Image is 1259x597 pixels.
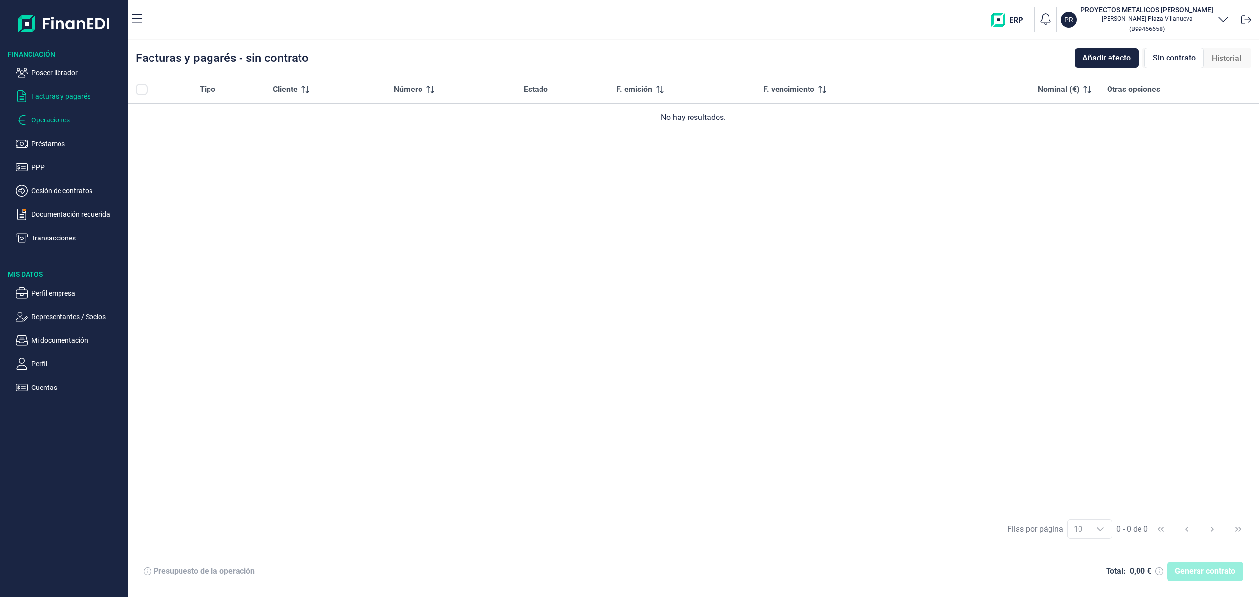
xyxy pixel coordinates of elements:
[16,232,124,244] button: Transacciones
[16,90,124,102] button: Facturas y pagarés
[16,382,124,393] button: Cuentas
[616,84,652,95] span: F. emisión
[524,84,548,95] span: Estado
[31,138,124,149] p: Préstamos
[1227,517,1250,541] button: Last Page
[16,138,124,149] button: Préstamos
[31,358,124,370] p: Perfil
[16,334,124,346] button: Mi documentación
[1106,567,1126,576] div: Total:
[16,161,124,173] button: PPP
[1212,53,1241,64] span: Historial
[1204,49,1249,68] div: Historial
[1175,517,1199,541] button: Previous Page
[1129,25,1165,32] small: Copiar cif
[31,67,124,79] p: Poseer librador
[1075,48,1139,68] button: Añadir efecto
[1153,52,1196,64] span: Sin contrato
[31,114,124,126] p: Operaciones
[1116,525,1148,533] span: 0 - 0 de 0
[31,311,124,323] p: Representantes / Socios
[1061,5,1229,34] button: PRPROYECTOS METALICOS [PERSON_NAME][PERSON_NAME] Plaza Villanueva(B99466658)
[31,161,124,173] p: PPP
[31,334,124,346] p: Mi documentación
[1144,48,1204,68] div: Sin contrato
[273,84,298,95] span: Cliente
[1080,5,1213,15] h3: PROYECTOS METALICOS [PERSON_NAME]
[1082,52,1131,64] span: Añadir efecto
[16,287,124,299] button: Perfil empresa
[136,84,148,95] div: All items unselected
[394,84,422,95] span: Número
[1200,517,1224,541] button: Next Page
[763,84,814,95] span: F. vencimiento
[136,112,1251,123] div: No hay resultados.
[31,232,124,244] p: Transacciones
[18,8,110,39] img: Logo de aplicación
[1149,517,1172,541] button: First Page
[31,209,124,220] p: Documentación requerida
[1064,15,1073,25] p: PR
[16,311,124,323] button: Representantes / Socios
[1130,567,1151,576] div: 0,00 €
[1107,84,1160,95] span: Otras opciones
[16,209,124,220] button: Documentación requerida
[16,114,124,126] button: Operaciones
[136,52,309,64] div: Facturas y pagarés - sin contrato
[1007,523,1063,535] div: Filas por página
[1088,520,1112,538] div: Choose
[16,67,124,79] button: Poseer librador
[1080,15,1213,23] p: [PERSON_NAME] Plaza Villanueva
[31,185,124,197] p: Cesión de contratos
[1038,84,1079,95] span: Nominal (€)
[200,84,215,95] span: Tipo
[31,382,124,393] p: Cuentas
[991,13,1030,27] img: erp
[16,358,124,370] button: Perfil
[31,287,124,299] p: Perfil empresa
[153,567,255,576] div: Presupuesto de la operación
[16,185,124,197] button: Cesión de contratos
[31,90,124,102] p: Facturas y pagarés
